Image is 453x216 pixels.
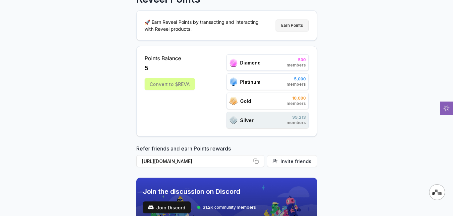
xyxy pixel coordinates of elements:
[143,187,256,196] span: Join the discussion on Discord
[203,205,256,210] span: 31.2K community members
[287,57,306,63] span: 500
[229,59,237,67] img: ranks_icon
[287,115,306,120] span: 99,213
[240,98,251,105] span: Gold
[145,19,264,32] p: 🚀 Earn Reveel Points by transacting and interacting with Reveel products.
[287,96,306,101] span: 10,000
[156,204,185,211] span: Join Discord
[143,201,191,213] button: Join Discord
[287,101,306,106] span: members
[229,116,237,124] img: ranks_icon
[287,63,306,68] span: members
[287,82,306,87] span: members
[267,155,317,167] button: Invite friends
[240,78,260,85] span: Platinum
[145,64,148,73] span: 5
[276,20,309,31] button: Earn Points
[145,54,195,62] span: Points Balance
[240,117,254,124] span: Silver
[143,201,191,213] a: testJoin Discord
[136,155,264,167] button: [URL][DOMAIN_NAME]
[432,190,442,195] img: svg+xml,%3Csvg%20xmlns%3D%22http%3A%2F%2Fwww.w3.org%2F2000%2Fsvg%22%20width%3D%2228%22%20height%3...
[136,145,317,170] div: Refer friends and earn Points rewards
[240,59,261,66] span: Diamond
[281,158,311,165] span: Invite friends
[148,205,154,210] img: test
[229,77,237,86] img: ranks_icon
[287,76,306,82] span: 5,000
[229,97,237,105] img: ranks_icon
[287,120,306,125] span: members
